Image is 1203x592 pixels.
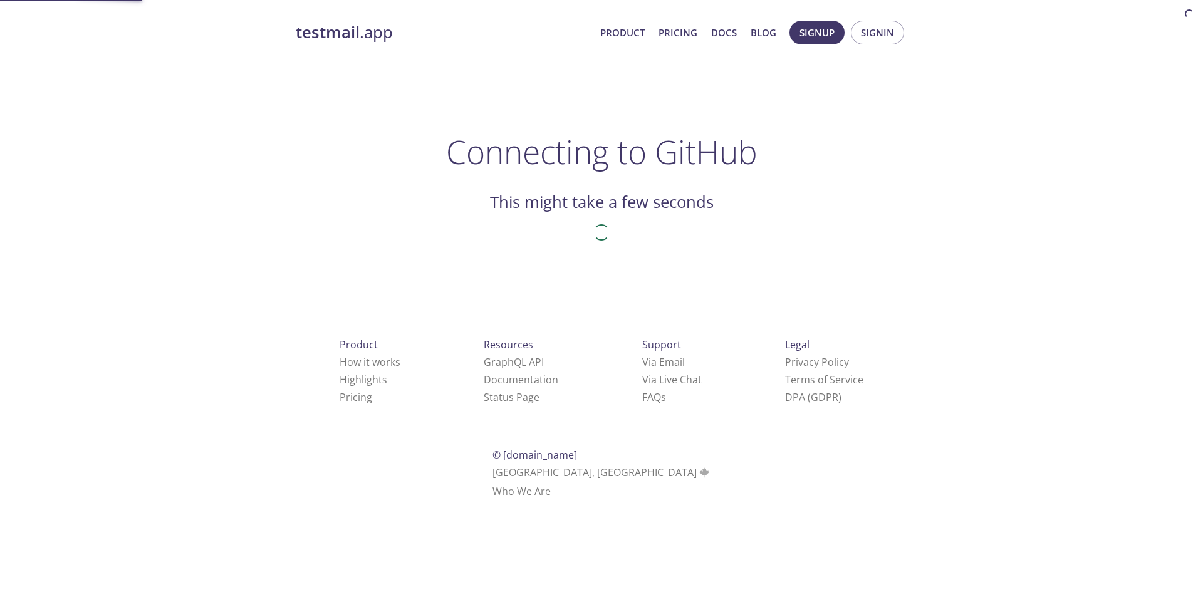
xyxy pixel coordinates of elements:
button: Signin [851,21,904,44]
h2: This might take a few seconds [490,192,714,213]
span: s [661,390,666,404]
span: Signin [861,24,894,41]
a: Privacy Policy [785,355,849,369]
a: Via Live Chat [642,373,702,387]
a: Terms of Service [785,373,863,387]
a: GraphQL API [484,355,544,369]
span: Support [642,338,681,351]
span: Legal [785,338,810,351]
a: Blog [751,24,776,41]
a: Documentation [484,373,558,387]
a: Pricing [659,24,697,41]
span: [GEOGRAPHIC_DATA], [GEOGRAPHIC_DATA] [492,465,711,479]
a: Docs [711,24,737,41]
span: Signup [799,24,835,41]
a: Product [600,24,645,41]
h1: Connecting to GitHub [446,133,758,170]
a: Highlights [340,373,387,387]
a: Who We Are [492,484,551,498]
button: Signup [789,21,845,44]
a: DPA (GDPR) [785,390,841,404]
a: Via Email [642,355,685,369]
a: testmail.app [296,22,590,43]
span: Resources [484,338,533,351]
strong: testmail [296,21,360,43]
a: Status Page [484,390,539,404]
a: FAQ [642,390,666,404]
a: Pricing [340,390,372,404]
a: How it works [340,355,400,369]
span: © [DOMAIN_NAME] [492,448,577,462]
span: Product [340,338,378,351]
